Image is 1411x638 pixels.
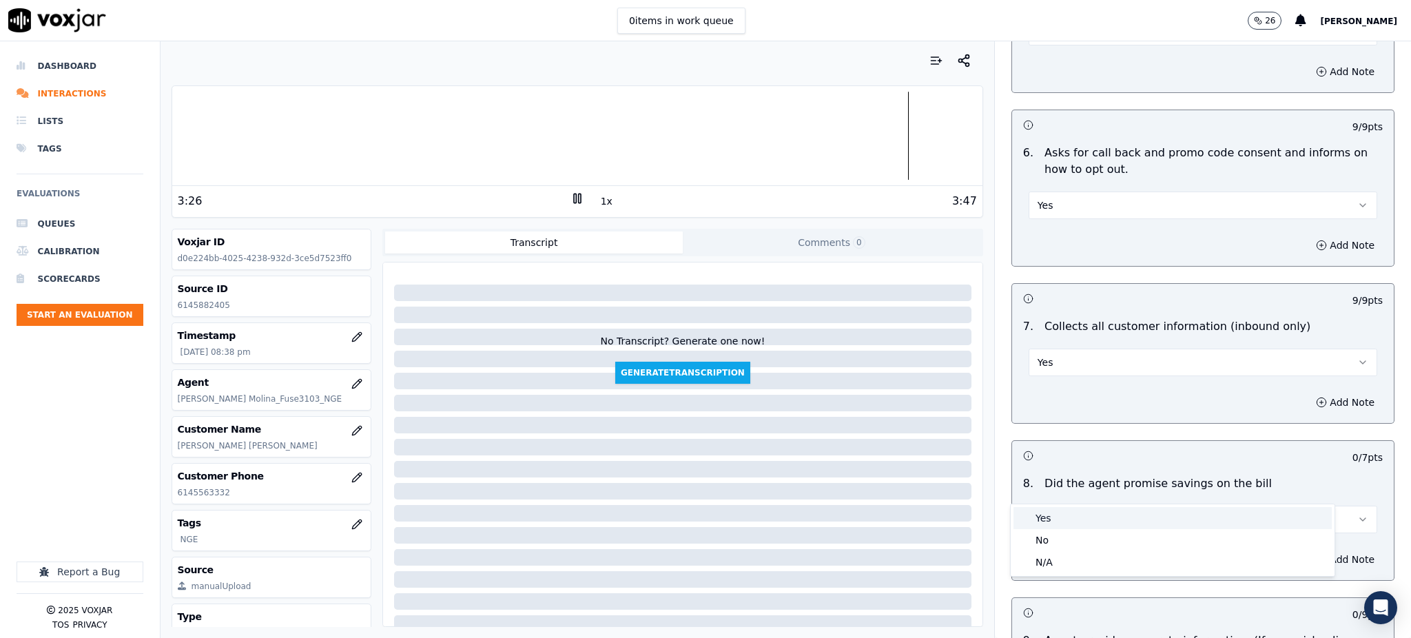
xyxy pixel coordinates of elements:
[952,193,977,209] div: 3:47
[17,52,143,80] a: Dashboard
[1018,475,1039,492] p: 8 .
[17,304,143,326] button: Start an Evaluation
[1352,608,1383,621] p: 0 / 9 pts
[615,362,750,384] button: GenerateTranscription
[178,516,366,530] h3: Tags
[598,192,615,211] button: 1x
[178,282,366,296] h3: Source ID
[181,534,366,545] p: NGE
[1044,145,1383,178] p: Asks for call back and promo code consent and informs on how to opt out.
[385,231,683,254] button: Transcript
[1038,198,1053,212] span: Yes
[600,334,765,362] div: No Transcript? Generate one now!
[8,8,106,32] img: voxjar logo
[181,347,366,358] p: [DATE] 08:38 pm
[1044,318,1310,335] p: Collects all customer information (inbound only)
[1320,12,1411,29] button: [PERSON_NAME]
[1308,236,1383,255] button: Add Note
[192,581,251,592] div: manualUpload
[72,619,107,630] button: Privacy
[178,253,366,264] p: d0e224bb-4025-4238-932d-3ce5d7523ff0
[178,193,203,209] div: 3:26
[853,236,865,249] span: 0
[17,185,143,210] h6: Evaluations
[617,8,745,34] button: 0items in work queue
[52,619,69,630] button: TOS
[178,422,366,436] h3: Customer Name
[1248,12,1281,30] button: 26
[1248,12,1295,30] button: 26
[1018,145,1039,178] p: 6 .
[17,562,143,582] button: Report a Bug
[178,440,366,451] p: [PERSON_NAME] [PERSON_NAME]
[1352,451,1383,464] p: 0 / 7 pts
[683,231,980,254] button: Comments
[1038,356,1053,369] span: Yes
[178,393,366,404] p: [PERSON_NAME] Molina_Fuse3103_NGE
[1013,507,1332,529] div: Yes
[1013,529,1332,551] div: No
[1308,62,1383,81] button: Add Note
[17,238,143,265] a: Calibration
[178,563,366,577] h3: Source
[178,329,366,342] h3: Timestamp
[1013,551,1332,573] div: N/A
[1044,475,1272,492] p: Did the agent promise savings on the bill
[17,80,143,107] a: Interactions
[178,610,366,624] h3: Type
[1364,591,1397,624] div: Open Intercom Messenger
[1308,550,1383,569] button: Add Note
[178,235,366,249] h3: Voxjar ID
[1352,120,1383,134] p: 9 / 9 pts
[178,300,366,311] p: 6145882405
[178,375,366,389] h3: Agent
[17,265,143,293] a: Scorecards
[17,135,143,163] a: Tags
[1265,15,1275,26] p: 26
[178,469,366,483] h3: Customer Phone
[178,487,366,498] p: 6145563332
[1018,318,1039,335] p: 7 .
[1308,393,1383,412] button: Add Note
[1320,17,1397,26] span: [PERSON_NAME]
[17,107,143,135] a: Lists
[1352,294,1383,307] p: 9 / 9 pts
[17,210,143,238] a: Queues
[58,605,112,616] p: 2025 Voxjar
